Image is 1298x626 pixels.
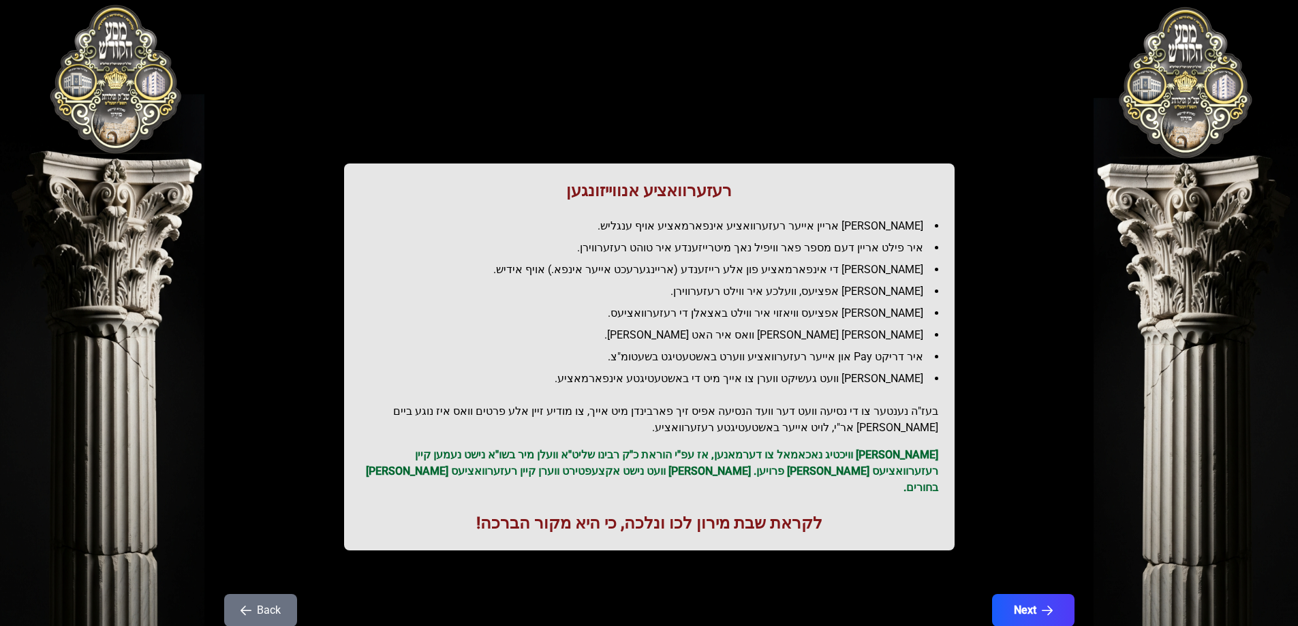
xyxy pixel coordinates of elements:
li: איר פילט אריין דעם מספר פאר וויפיל נאך מיטרייזענדע איר טוהט רעזערווירן. [371,240,938,256]
li: [PERSON_NAME] אריין אייער רעזערוואציע אינפארמאציע אויף ענגליש. [371,218,938,234]
li: [PERSON_NAME] די אינפארמאציע פון אלע רייזענדע (אריינגערעכט אייער אינפא.) אויף אידיש. [371,262,938,278]
li: [PERSON_NAME] אפציעס, וועלכע איר ווילט רעזערווירן. [371,283,938,300]
li: [PERSON_NAME] וועט געשיקט ווערן צו אייך מיט די באשטעטיגטע אינפארמאציע. [371,371,938,387]
p: [PERSON_NAME] וויכטיג נאכאמאל צו דערמאנען, אז עפ"י הוראת כ"ק רבינו שליט"א וועלן מיר בשו"א נישט נע... [360,447,938,496]
li: [PERSON_NAME] אפציעס וויאזוי איר ווילט באצאלן די רעזערוואציעס. [371,305,938,322]
li: [PERSON_NAME] [PERSON_NAME] וואס איר האט [PERSON_NAME]. [371,327,938,343]
h2: בעז"ה נענטער צו די נסיעה וועט דער וועד הנסיעה אפיס זיך פארבינדן מיט אייך, צו מודיע זיין אלע פרטים... [360,403,938,436]
li: איר דריקט Pay און אייער רעזערוואציע ווערט באשטעטיגט בשעטומ"צ. [371,349,938,365]
h1: רעזערוואציע אנווייזונגען [360,180,938,202]
h1: לקראת שבת מירון לכו ונלכה, כי היא מקור הברכה! [360,512,938,534]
